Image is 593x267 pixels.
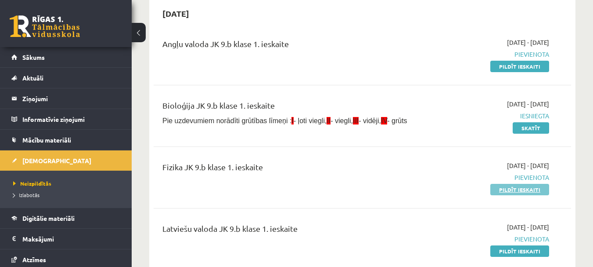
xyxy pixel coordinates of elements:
[490,245,549,257] a: Pildīt ieskaiti
[22,157,91,165] span: [DEMOGRAPHIC_DATA]
[490,184,549,195] a: Pildīt ieskaiti
[11,68,121,88] a: Aktuāli
[11,109,121,129] a: Informatīvie ziņojumi
[162,161,416,177] div: Fizika JK 9.b klase 1. ieskaite
[11,150,121,171] a: [DEMOGRAPHIC_DATA]
[13,191,123,199] a: Izlabotās
[429,111,549,121] span: Iesniegta
[13,179,123,187] a: Neizpildītās
[11,47,121,67] a: Sākums
[162,223,416,239] div: Latviešu valoda JK 9.b klase 1. ieskaite
[154,3,198,24] h2: [DATE]
[22,229,121,249] legend: Maksājumi
[11,88,121,109] a: Ziņojumi
[11,130,121,150] a: Mācību materiāli
[22,214,75,222] span: Digitālie materiāli
[162,99,416,116] div: Bioloģija JK 9.b klase 1. ieskaite
[429,50,549,59] span: Pievienota
[13,180,51,187] span: Neizpildītās
[429,234,549,244] span: Pievienota
[22,256,46,263] span: Atzīmes
[381,117,387,124] span: IV
[429,173,549,182] span: Pievienota
[22,136,71,144] span: Mācību materiāli
[10,15,80,37] a: Rīgas 1. Tālmācības vidusskola
[162,38,416,54] div: Angļu valoda JK 9.b klase 1. ieskaite
[507,161,549,170] span: [DATE] - [DATE]
[22,53,45,61] span: Sākums
[162,117,407,124] span: Pie uzdevumiem norādīti grūtības līmeņi : - ļoti viegli, - viegli, - vidēji, - grūts
[507,223,549,232] span: [DATE] - [DATE]
[507,99,549,109] span: [DATE] - [DATE]
[327,117,331,124] span: II
[22,74,43,82] span: Aktuāli
[22,88,121,109] legend: Ziņojumi
[11,229,121,249] a: Maksājumi
[13,191,40,198] span: Izlabotās
[291,117,293,124] span: I
[353,117,359,124] span: III
[22,109,121,129] legend: Informatīvie ziņojumi
[513,122,549,134] a: Skatīt
[507,38,549,47] span: [DATE] - [DATE]
[490,61,549,72] a: Pildīt ieskaiti
[11,208,121,228] a: Digitālie materiāli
